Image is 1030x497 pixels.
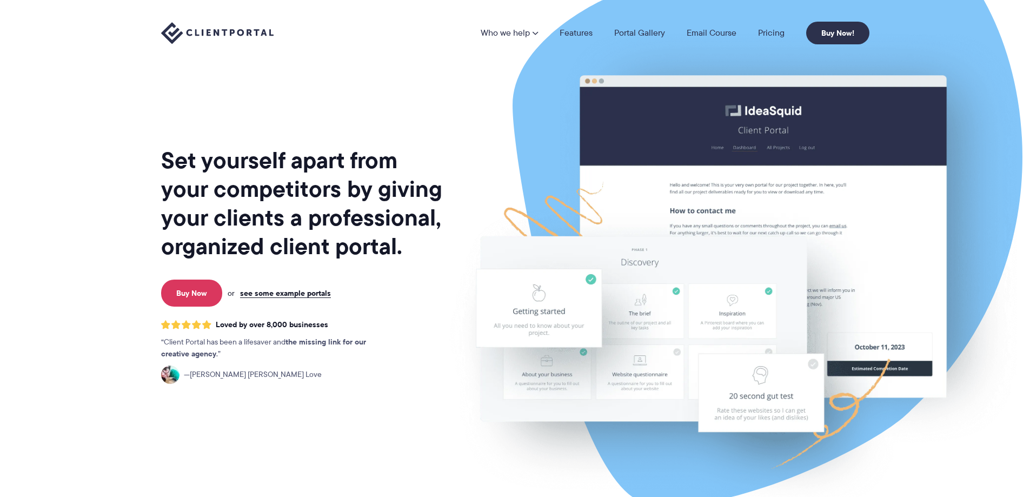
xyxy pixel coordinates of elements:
p: Client Portal has been a lifesaver and . [161,336,388,360]
a: see some example portals [240,288,331,298]
span: [PERSON_NAME] [PERSON_NAME] Love [184,369,322,381]
a: Features [560,29,593,37]
span: Loved by over 8,000 businesses [216,320,328,329]
span: or [228,288,235,298]
strong: the missing link for our creative agency [161,336,366,360]
a: Buy Now! [806,22,869,44]
a: Buy Now [161,280,222,307]
a: Portal Gallery [614,29,665,37]
h1: Set yourself apart from your competitors by giving your clients a professional, organized client ... [161,146,444,261]
a: Pricing [758,29,785,37]
a: Email Course [687,29,736,37]
a: Who we help [481,29,538,37]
